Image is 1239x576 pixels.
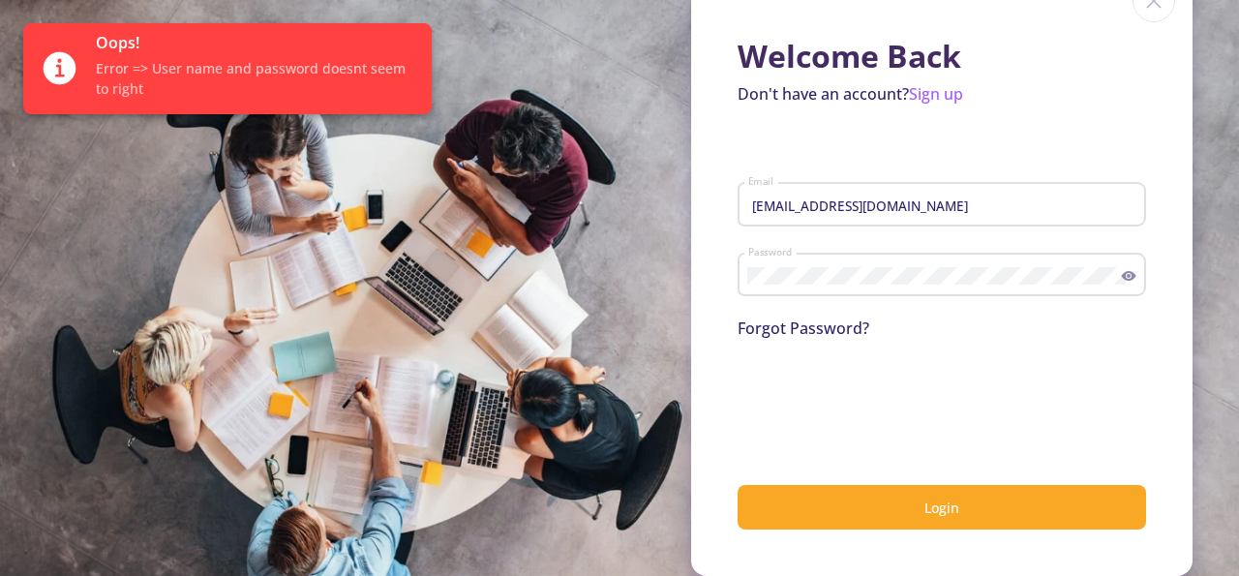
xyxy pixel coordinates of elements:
h1: Welcome Back [738,38,1146,75]
button: Login [738,485,1146,531]
a: Forgot Password? [738,318,869,339]
iframe: reCAPTCHA [738,363,1032,439]
span: Error => User name and password doesnt seem to right [96,58,416,99]
a: Sign up [909,83,963,105]
p: Don't have an account? [738,82,1146,106]
span: Oops! [96,31,416,54]
span: Login [924,499,959,517]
